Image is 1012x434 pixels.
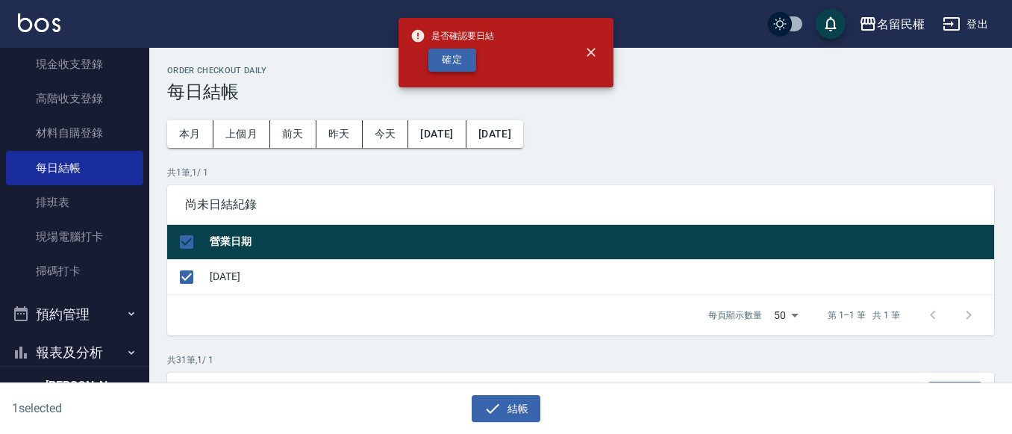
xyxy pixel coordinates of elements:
a: 高階收支登錄 [6,81,143,116]
button: 本月 [167,120,213,148]
h5: [PERSON_NAME]蓤 [46,379,122,409]
button: close [575,36,607,69]
h3: 每日結帳 [167,81,994,102]
p: 共 31 筆, 1 / 1 [167,353,994,367]
p: 每頁顯示數量 [708,309,762,322]
button: [DATE] [466,120,523,148]
a: 現場電腦打卡 [6,220,143,254]
td: [DATE] [206,259,994,294]
button: 名留民權 [853,9,931,40]
img: Logo [18,13,60,32]
h6: 1 selected [12,399,250,418]
div: 50 [768,295,804,335]
span: 尚未日結紀錄 [185,197,976,212]
button: 報表及分析 [6,333,143,372]
button: 前天 [270,120,316,148]
a: 每日結帳 [6,151,143,185]
button: 今天 [363,120,409,148]
button: save [816,9,846,39]
a: 現金收支登錄 [6,47,143,81]
button: 結帳 [472,395,541,423]
span: 是否確認要日結 [410,28,494,43]
th: 營業日期 [206,225,994,260]
p: 第 1–1 筆 共 1 筆 [828,309,900,322]
p: 共 1 筆, 1 / 1 [167,166,994,179]
button: [DATE] [408,120,466,148]
a: 掃碼打卡 [6,254,143,288]
button: 登出 [937,10,994,38]
h2: Order checkout daily [167,66,994,75]
button: 上個月 [213,120,270,148]
button: 確定 [428,49,476,72]
button: 昨天 [316,120,363,148]
a: 材料自購登錄 [6,116,143,150]
button: 預約管理 [6,295,143,334]
a: 排班表 [6,185,143,220]
div: 名留民權 [877,15,925,34]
